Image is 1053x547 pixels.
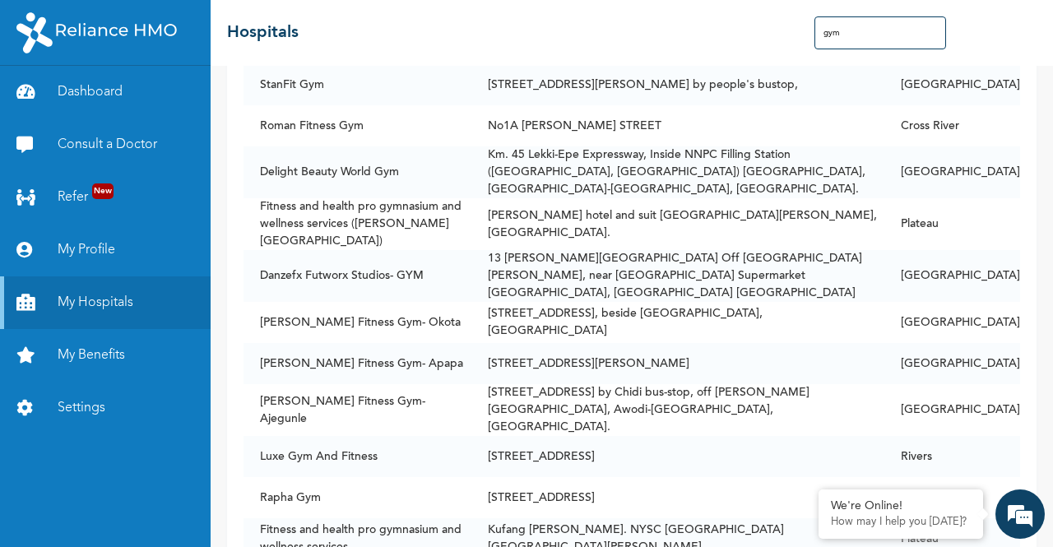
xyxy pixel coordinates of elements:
[227,21,299,45] h2: Hospitals
[471,343,884,384] td: [STREET_ADDRESS][PERSON_NAME]
[244,105,471,146] td: Roman Fitness Gym
[884,198,1020,250] td: Plateau
[884,436,1020,477] td: Rivers
[244,477,471,518] td: Rapha Gym
[30,82,67,123] img: d_794563401_company_1708531726252_794563401
[16,12,177,53] img: RelianceHMO's Logo
[814,16,946,49] input: Search Hospitals...
[244,384,471,436] td: [PERSON_NAME] Fitness Gym- Ajegunle
[831,516,971,529] p: How may I help you today?
[471,436,884,477] td: [STREET_ADDRESS]
[244,146,471,198] td: Delight Beauty World Gym
[244,343,471,384] td: [PERSON_NAME] Fitness Gym- Apapa
[161,461,314,512] div: FAQs
[884,343,1020,384] td: [GEOGRAPHIC_DATA]
[244,436,471,477] td: Luxe Gym And Fitness
[270,8,309,48] div: Minimize live chat window
[95,184,227,350] span: We're online!
[244,64,471,105] td: StanFit Gym
[884,105,1020,146] td: Cross River
[8,403,313,461] textarea: Type your message and hit 'Enter'
[471,64,884,105] td: [STREET_ADDRESS][PERSON_NAME] by people's bustop,
[884,64,1020,105] td: [GEOGRAPHIC_DATA]
[884,384,1020,436] td: [GEOGRAPHIC_DATA]
[471,384,884,436] td: [STREET_ADDRESS] by Chidi bus-stop, off [PERSON_NAME][GEOGRAPHIC_DATA], Awodi-[GEOGRAPHIC_DATA], ...
[884,146,1020,198] td: [GEOGRAPHIC_DATA]
[244,250,471,302] td: Danzefx Futworx Studios- GYM
[244,198,471,250] td: Fitness and health pro gymnasium and wellness services ([PERSON_NAME][GEOGRAPHIC_DATA])
[471,146,884,198] td: Km. 45 Lekki-Epe Expressway, Inside NNPC Filling Station ([GEOGRAPHIC_DATA], [GEOGRAPHIC_DATA]) [...
[471,302,884,343] td: [STREET_ADDRESS], beside [GEOGRAPHIC_DATA], [GEOGRAPHIC_DATA]
[471,198,884,250] td: [PERSON_NAME] hotel and suit [GEOGRAPHIC_DATA][PERSON_NAME], [GEOGRAPHIC_DATA].
[8,489,161,501] span: Conversation
[884,477,1020,518] td: Rivers
[831,499,971,513] div: We're Online!
[86,92,276,114] div: Chat with us now
[244,302,471,343] td: [PERSON_NAME] Fitness Gym- Okota
[471,250,884,302] td: 13 [PERSON_NAME][GEOGRAPHIC_DATA] Off [GEOGRAPHIC_DATA][PERSON_NAME], near [GEOGRAPHIC_DATA] Supe...
[92,183,114,199] span: New
[884,302,1020,343] td: [GEOGRAPHIC_DATA]
[471,105,884,146] td: No1A [PERSON_NAME] STREET
[471,477,884,518] td: [STREET_ADDRESS]
[884,250,1020,302] td: [GEOGRAPHIC_DATA]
